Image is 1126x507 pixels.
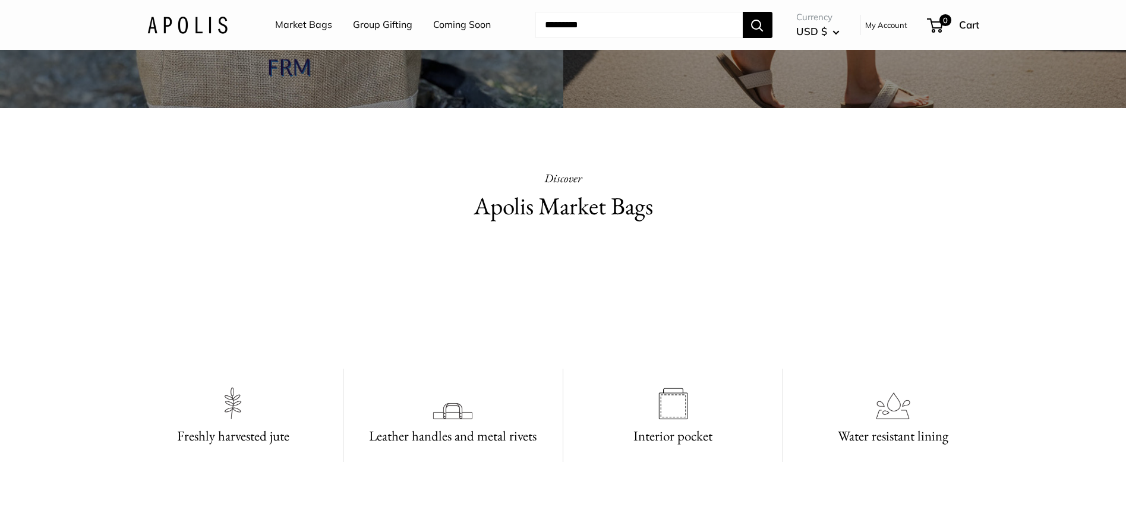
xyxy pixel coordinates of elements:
span: Currency [796,9,840,26]
h3: Leather handles and metal rivets [358,424,548,448]
a: Coming Soon [433,16,491,34]
span: 0 [939,14,951,26]
p: Discover [355,167,771,189]
a: 0 Cart [928,15,979,34]
h3: Water resistant lining [797,424,988,448]
h3: Freshly harvested jute [138,424,329,448]
h2: Apolis Market Bags [355,189,771,224]
a: Market Bags [275,16,332,34]
button: USD $ [796,22,840,41]
a: Group Gifting [353,16,412,34]
h3: Interior pocket [578,424,768,448]
input: Search... [535,12,743,38]
img: Apolis [147,16,228,33]
span: Cart [959,18,979,31]
a: My Account [865,18,907,32]
span: USD $ [796,25,827,37]
button: Search [743,12,772,38]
